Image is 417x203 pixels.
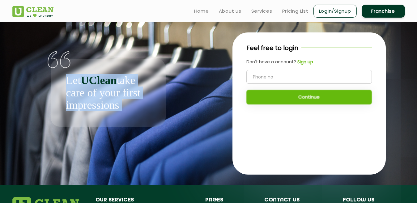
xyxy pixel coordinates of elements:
img: quote-img [48,51,71,68]
p: Let take care of your first impressions [66,74,150,111]
a: Services [251,7,272,15]
a: About us [219,7,241,15]
b: Sign up [297,59,313,65]
a: Login/Signup [313,5,357,18]
a: Franchise [362,5,405,18]
img: UClean Laundry and Dry Cleaning [12,6,53,17]
span: Don't have a account? [246,59,296,65]
a: Sign up [296,59,313,65]
input: Phone no [246,70,372,84]
a: Home [194,7,209,15]
a: Pricing List [282,7,308,15]
p: Feel free to login [246,43,298,53]
b: UClean [81,74,117,87]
